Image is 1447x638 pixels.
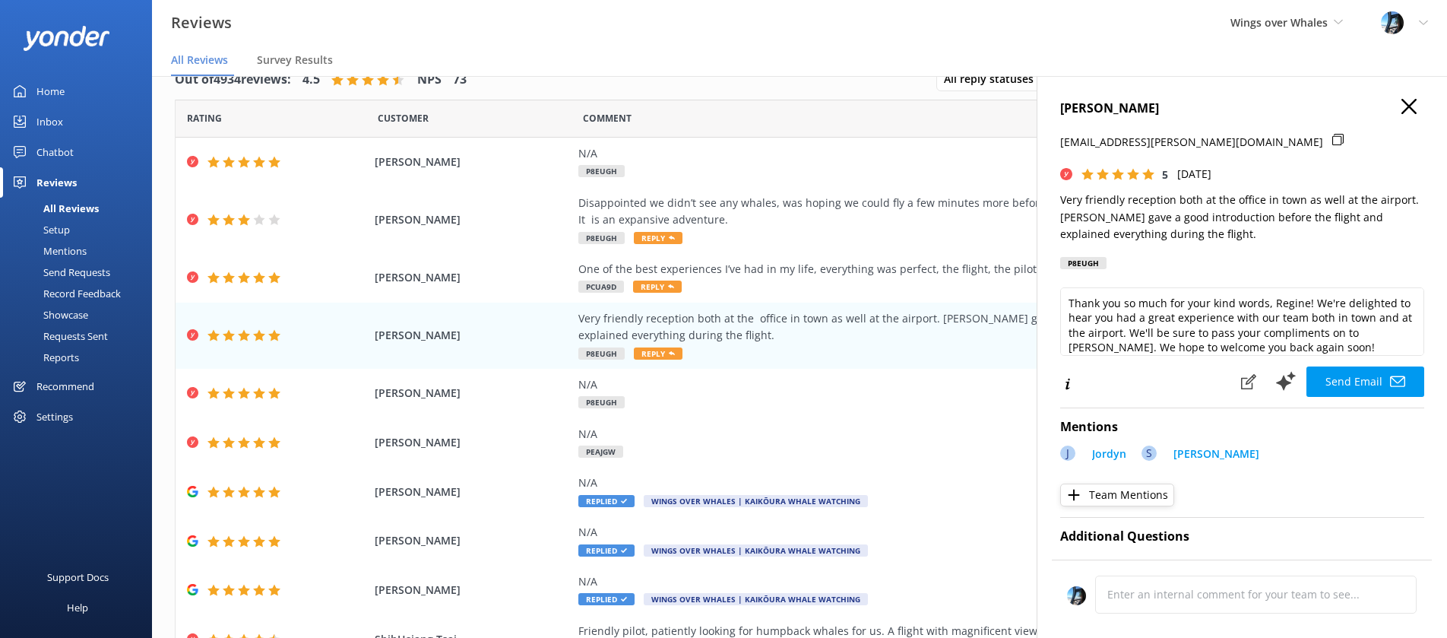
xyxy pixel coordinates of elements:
span: Date [378,111,429,125]
a: [PERSON_NAME] [1166,446,1259,466]
span: Survey Results [257,52,333,68]
div: N/A [578,426,1270,443]
p: [EMAIL_ADDRESS][PERSON_NAME][DOMAIN_NAME] [1060,134,1323,151]
div: One of the best experiences I’ve had in my life, everything was perfect, the flight, the pilot, t... [578,261,1270,278]
a: Mentions [9,240,152,262]
h4: 73 [453,70,467,90]
span: P8EUGH [578,396,625,408]
div: Help [67,592,88,623]
a: Setup [9,219,152,240]
span: PCUA9D [578,281,624,293]
span: Question [583,111,632,125]
button: Team Mentions [1060,484,1174,506]
div: N/A [578,145,1270,162]
span: All Reviews [171,52,228,68]
div: Setup [9,219,70,240]
div: Recommend [36,371,94,402]
div: Very friendly reception both at the office in town as well at the airport. [PERSON_NAME] gave a g... [578,310,1270,344]
p: Very friendly reception both at the office in town as well at the airport. [PERSON_NAME] gave a g... [1060,192,1424,243]
div: Showcase [9,304,88,325]
a: Send Requests [9,262,152,283]
span: Replied [578,544,635,557]
div: S [1141,446,1157,461]
button: Close [1401,99,1417,116]
span: P8EUGH [578,232,625,244]
span: Wings Over Whales | Kaikōura Whale Watching [644,544,868,557]
h4: [PERSON_NAME] [1060,99,1424,119]
span: P8EUGH [578,165,625,177]
img: 145-1635463833.jpg [1381,11,1404,34]
span: PEAJGW [578,446,623,458]
span: [PERSON_NAME] [375,154,570,170]
span: All reply statuses [944,71,1043,87]
span: Wings over Whales [1230,15,1328,30]
span: [PERSON_NAME] [375,582,570,598]
span: Reply [634,348,682,360]
div: Home [36,76,65,106]
img: 145-1635463833.jpg [1067,586,1086,605]
div: J [1060,446,1075,461]
div: N/A [578,475,1270,491]
img: yonder-white-logo.png [23,26,110,51]
a: Showcase [9,304,152,325]
span: Wings Over Whales | Kaikōura Whale Watching [644,593,868,605]
div: Support Docs [47,562,109,592]
div: N/A [578,376,1270,393]
span: [PERSON_NAME] [375,327,570,344]
a: Requests Sent [9,325,152,347]
div: Chatbot [36,137,74,167]
div: Reports [9,347,79,368]
span: [PERSON_NAME] [375,532,570,549]
p: [DATE] [1177,166,1211,183]
span: [PERSON_NAME] [375,211,570,228]
div: N/A [578,524,1270,541]
span: 5 [1162,167,1168,182]
span: Wings Over Whales | Kaikōura Whale Watching [644,495,868,507]
h4: NPS [417,70,442,90]
h4: Additional Questions [1060,527,1424,547]
a: Record Feedback [9,283,152,304]
span: Date [187,111,222,125]
div: N/A [578,573,1270,590]
a: All Reviews [9,198,152,219]
span: Replied [578,495,635,507]
h4: Mentions [1060,417,1424,437]
h4: 4.5 [302,70,320,90]
div: Inbox [36,106,63,137]
div: Requests Sent [9,325,108,347]
h4: Out of 4934 reviews: [175,70,291,90]
button: Send Email [1306,367,1424,397]
a: Reports [9,347,152,368]
span: Reply [634,232,682,244]
a: Jordyn [1084,446,1126,466]
span: P8EUGH [578,348,625,360]
span: [PERSON_NAME] [375,269,570,286]
div: All Reviews [9,198,99,219]
span: [PERSON_NAME] [375,385,570,402]
h3: Reviews [171,11,232,35]
div: Disappointed we didn’t see any whales, was hoping we could fly a few minutes more before landing.... [578,195,1270,229]
div: Send Requests [9,262,110,283]
div: Settings [36,402,73,432]
div: P8EUGH [1060,257,1107,269]
div: Mentions [9,240,87,262]
span: [PERSON_NAME] [375,434,570,451]
p: Jordyn [1092,446,1126,462]
p: [PERSON_NAME] [1173,446,1259,462]
div: Reviews [36,167,77,198]
textarea: Thank you so much for your kind words, Regine! We're delighted to hear you had a great experience... [1060,287,1424,356]
div: Record Feedback [9,283,121,304]
span: Reply [633,281,682,293]
span: [PERSON_NAME] [375,484,570,500]
span: Replied [578,593,635,605]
